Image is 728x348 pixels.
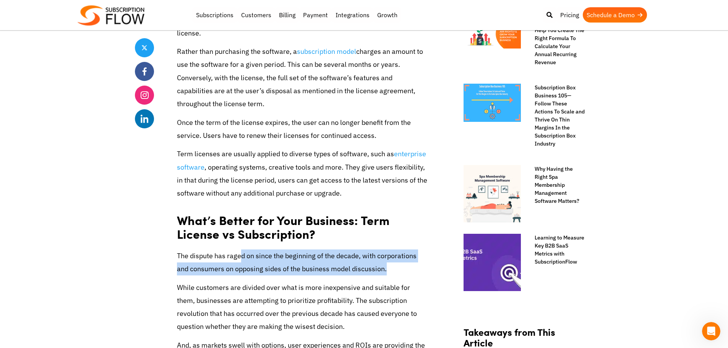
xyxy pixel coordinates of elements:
[177,206,429,244] h2: What’s Better for Your Business: Term License vs Subscription?
[177,45,429,110] p: Rather than purchasing the software, a charges an amount to use the software for a given period. ...
[464,165,521,222] img: Why Having the Right Spa Membership Management Software Matters
[332,7,373,23] a: Integrations
[237,7,275,23] a: Customers
[192,7,237,23] a: Subscriptions
[702,322,720,340] iframe: Intercom live chat
[177,116,429,142] p: Once the term of the license expires, the user can no longer benefit from the service. Users have...
[177,149,426,171] a: enterprise software
[297,47,356,56] a: subscription model
[556,7,583,23] a: Pricing
[464,84,521,122] img: Subscription-Box-Business-105
[527,165,586,205] a: Why Having the Right Spa Membership Management Software Matters?
[583,7,647,23] a: Schedule a Demo
[275,7,299,23] a: Billing
[177,281,429,333] p: While customers are divided over what is more inexpensive and suitable for them, businesses are a...
[527,10,586,66] a: Covering Various Facets Of ARR To Help You Create The Right Formula To Calculate Your Annual Recu...
[373,7,401,23] a: Growth
[464,234,521,291] img: B2B SaaS metrics
[177,249,429,275] p: The dispute has raged on since the beginning of the decade, with corporations and consumers on op...
[527,234,586,266] a: Learning to Measure Key B2B SaaS Metrics with SubscriptionFlow
[299,7,332,23] a: Payment
[527,84,586,148] a: Subscription Box Business 105—Follow These Actions To Scale and Thrive On Thin Margins In the Sub...
[177,147,429,200] p: Term licenses are usually applied to diverse types of software, such as , operating systems, crea...
[78,5,144,26] img: Subscriptionflow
